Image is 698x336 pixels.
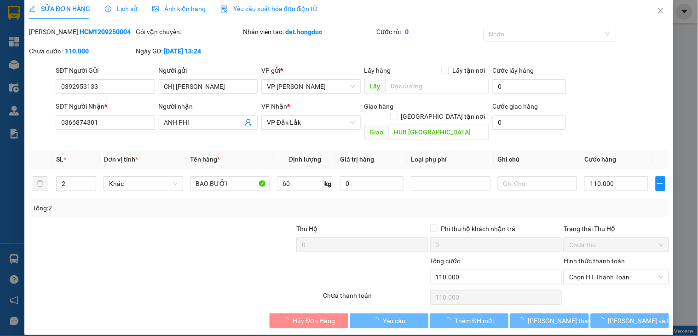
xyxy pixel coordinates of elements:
b: 110.000 [65,47,89,55]
div: Người nhận [159,101,258,111]
b: HCM1209250004 [80,28,131,35]
div: [PERSON_NAME]: [29,27,134,37]
div: Chưa thanh toán [322,290,429,307]
div: Chưa cước : [29,46,134,56]
span: VP Hồ Chí Minh [267,80,355,93]
span: loading [518,317,528,324]
span: Ảnh kiện hàng [152,5,206,12]
span: Cước hàng [584,156,616,163]
span: Tên hàng [190,156,220,163]
span: Thêm ĐH mới [455,316,494,326]
span: clock-circle [105,6,111,12]
input: Cước giao hàng [493,115,566,130]
input: Dọc đường [389,125,489,139]
button: Hủy Đơn Hàng [270,313,348,328]
span: kg [323,176,333,191]
div: Tổng: 2 [33,203,270,213]
span: Đơn vị tính [104,156,138,163]
img: logo.jpg [12,12,58,58]
span: [PERSON_NAME] và In [608,316,673,326]
input: VD: Bàn, Ghế [190,176,270,191]
span: VP Nhận [261,103,287,110]
li: Tổng kho TTC [PERSON_NAME], Đường 10, [PERSON_NAME], Dĩ An [51,23,209,46]
span: Lấy tận nơi [449,65,489,75]
b: Hồng Đức Express [81,11,179,22]
span: SL [56,156,63,163]
span: Lấy [364,79,386,93]
span: Yêu cầu [383,316,405,326]
th: Ghi chú [494,151,581,168]
input: Ghi Chú [498,176,577,191]
div: Gói vận chuyển: [136,27,241,37]
span: loading [283,317,293,324]
b: Phiếu giao hàng [87,59,172,70]
div: SĐT Người Nhận [56,101,155,111]
span: [GEOGRAPHIC_DATA] tận nơi [398,111,489,122]
span: Lấy hàng [364,67,391,74]
li: Hotline: 0786454126 [51,46,209,57]
span: Giá trị hàng [340,156,374,163]
span: picture [152,6,159,12]
label: Hình thức thanh toán [564,257,625,265]
span: loading [444,317,455,324]
input: Dọc đường [386,79,489,93]
span: Phí thu hộ khách nhận trả [438,224,519,234]
span: close [657,7,664,14]
div: Người gửi [159,65,258,75]
span: loading [373,317,383,324]
span: Hủy Đơn Hàng [293,316,335,326]
span: Định lượng [288,156,321,163]
span: loading [598,317,608,324]
div: SĐT Người Gửi [56,65,155,75]
span: Tổng cước [430,257,461,265]
label: Cước giao hàng [493,103,538,110]
span: user-add [245,119,252,126]
button: [PERSON_NAME] thay đổi [510,313,588,328]
div: VP gửi [261,65,360,75]
button: delete [33,176,47,191]
div: Cước rồi : [377,27,482,37]
span: Giao [364,125,389,139]
span: Yêu cầu xuất hóa đơn điện tử [220,5,317,12]
span: Khác [109,177,178,191]
span: Thu Hộ [296,225,317,232]
b: dat.hongduc [285,28,322,35]
span: Giao hàng [364,103,394,110]
span: VP Đắk Lắk [267,116,355,129]
b: [DATE] 13:24 [164,47,202,55]
button: [PERSON_NAME] và In [591,313,669,328]
img: icon [220,6,228,13]
button: plus [656,176,665,191]
span: edit [29,6,35,12]
button: Yêu cầu [350,313,428,328]
span: Lịch sử [105,5,138,12]
div: Nhân viên tạo: [243,27,375,37]
span: Chọn HT Thanh Toán [569,270,663,284]
span: plus [656,180,665,187]
div: Trạng thái Thu Hộ [564,224,669,234]
div: Ngày GD: [136,46,241,56]
span: SỬA ĐƠN HÀNG [29,5,90,12]
b: 0 [405,28,409,35]
th: Loại phụ phí [407,151,494,168]
label: Cước lấy hàng [493,67,534,74]
span: [PERSON_NAME] thay đổi [528,316,601,326]
button: Thêm ĐH mới [430,313,508,328]
input: Cước lấy hàng [493,79,566,94]
span: Chưa thu [569,238,663,252]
